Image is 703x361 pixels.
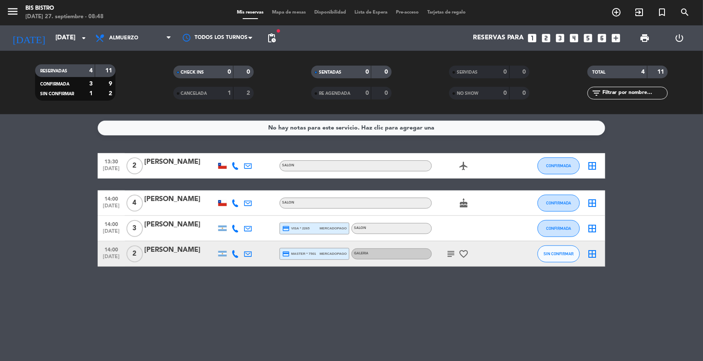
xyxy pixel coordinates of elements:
span: 13:30 [101,156,122,166]
span: 3 [126,220,143,237]
span: 2 [126,245,143,262]
button: CONFIRMADA [538,195,580,212]
i: border_all [588,249,598,259]
span: [DATE] [101,203,122,213]
strong: 0 [365,90,369,96]
button: SIN CONFIRMAR [538,245,580,262]
div: [PERSON_NAME] [144,157,216,168]
div: [PERSON_NAME] [144,194,216,205]
strong: 0 [504,90,507,96]
span: Mapa de mesas [268,10,310,15]
i: border_all [588,223,598,234]
span: master * 7501 [282,250,316,258]
strong: 9 [109,81,114,87]
i: looks_5 [583,33,594,44]
span: TOTAL [593,70,606,74]
span: SERVIDAS [457,70,478,74]
span: Mis reservas [233,10,268,15]
span: CONFIRMADA [546,163,571,168]
button: CONFIRMADA [538,220,580,237]
i: [DATE] [6,29,51,47]
span: [DATE] [101,229,122,238]
span: SIN CONFIRMAR [544,251,574,256]
strong: 0 [523,69,528,75]
span: 2 [126,157,143,174]
strong: 0 [523,90,528,96]
strong: 0 [385,69,390,75]
span: Almuerzo [109,35,138,41]
button: CONFIRMADA [538,157,580,174]
span: mercadopago [320,226,347,231]
span: CHECK INS [181,70,204,74]
span: 14:00 [101,219,122,229]
div: No hay notas para este servicio. Haz clic para agregar una [269,123,435,133]
i: add_circle_outline [612,7,622,17]
strong: 2 [109,91,114,96]
strong: 0 [385,90,390,96]
div: [PERSON_NAME] [144,219,216,230]
span: 14:00 [101,244,122,254]
span: [DATE] [101,166,122,176]
strong: 4 [89,68,93,74]
i: border_all [588,161,598,171]
span: CONFIRMADA [546,201,571,205]
strong: 0 [504,69,507,75]
i: menu [6,5,19,18]
span: print [640,33,650,43]
i: looks_6 [597,33,608,44]
strong: 0 [365,69,369,75]
span: SENTADAS [319,70,341,74]
span: mercadopago [320,251,347,256]
span: Lista de Espera [351,10,392,15]
i: exit_to_app [634,7,645,17]
i: subject [446,249,456,259]
i: credit_card [282,250,290,258]
i: add_box [611,33,622,44]
strong: 0 [228,69,231,75]
i: arrow_drop_down [79,33,89,43]
i: search [680,7,690,17]
span: GALERIA [354,252,368,255]
span: [DATE] [101,254,122,264]
i: turned_in_not [657,7,667,17]
strong: 3 [89,81,93,87]
i: cake [459,198,469,208]
strong: 11 [657,69,666,75]
input: Filtrar por nombre... [602,88,667,98]
span: SALON [354,226,366,230]
span: visa * 2265 [282,225,310,232]
strong: 1 [89,91,93,96]
span: pending_actions [266,33,277,43]
span: 4 [126,195,143,212]
span: RE AGENDADA [319,91,350,96]
div: LOG OUT [662,25,697,51]
span: fiber_manual_record [276,28,281,33]
span: 14:00 [101,193,122,203]
span: CANCELADA [181,91,207,96]
strong: 0 [247,69,252,75]
span: NO SHOW [457,91,478,96]
i: airplanemode_active [459,161,469,171]
span: SALON [282,164,294,167]
i: looks_one [527,33,538,44]
span: Tarjetas de regalo [423,10,470,15]
span: SALON [282,201,294,204]
i: looks_4 [569,33,580,44]
i: looks_3 [555,33,566,44]
span: Pre-acceso [392,10,423,15]
span: CONFIRMADA [40,82,69,86]
i: filter_list [592,88,602,98]
strong: 11 [105,68,114,74]
span: Reservas para [473,34,524,42]
span: RESERVADAS [40,69,67,73]
div: [DATE] 27. septiembre - 08:48 [25,13,104,21]
i: credit_card [282,225,290,232]
button: menu [6,5,19,21]
i: looks_two [541,33,552,44]
div: [PERSON_NAME] [144,245,216,256]
strong: 1 [228,90,231,96]
i: border_all [588,198,598,208]
strong: 2 [247,90,252,96]
strong: 4 [642,69,645,75]
div: Bis Bistro [25,4,104,13]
